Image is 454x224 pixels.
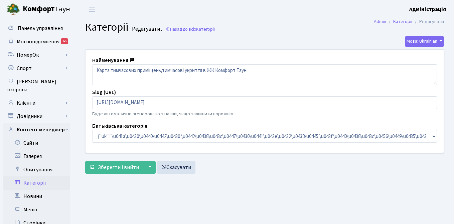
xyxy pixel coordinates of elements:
span: Панель управління [18,25,63,32]
a: Меню [3,203,70,216]
span: Категорії [85,20,129,35]
a: Сайти [3,136,70,150]
span: Зберегти і вийти [98,164,139,171]
li: Редагувати [412,18,444,25]
a: Довідники [3,110,70,123]
b: Комфорт [23,4,55,14]
a: Опитування [3,163,70,176]
span: Мої повідомлення [17,38,59,45]
span: Таун [23,4,70,15]
a: Новини [3,190,70,203]
a: НомерОк [3,48,70,62]
button: Зберегти і вийти [85,161,143,174]
b: Адміністрація [409,6,446,13]
label: Slug (URL) [92,88,116,96]
a: Назад до всіхКатегорії [165,26,215,32]
a: Категорії [3,176,70,190]
a: Адміністрація [409,5,446,13]
a: Галерея [3,150,70,163]
a: Панель управління [3,22,70,35]
div: 65 [61,38,68,44]
a: Контент менеджер [3,123,70,136]
button: Переключити навігацію [84,4,100,15]
a: Мої повідомлення65 [3,35,70,48]
p: Буде автоматично згенеровано з назви, якщо залишити порожнім. [92,110,437,118]
a: Категорії [393,18,412,25]
a: Скасувати [157,161,195,174]
nav: breadcrumb [364,15,454,29]
a: Admin [374,18,386,25]
img: logo.png [7,3,20,16]
a: [PERSON_NAME] охорона [3,75,70,96]
button: Мова: Ukrainian [405,36,444,47]
textarea: Карта тимчасових приміщень,тимчасові укриття в ЖК Комфорт Таун [92,64,437,85]
i: This field is translatable. [129,57,135,63]
a: Спорт [3,62,70,75]
a: Клієнти [3,96,70,110]
label: Найменування [92,56,128,64]
span: Категорії [196,26,215,32]
label: Батьківська категорія [92,122,147,130]
small: Редагувати . [131,26,162,32]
